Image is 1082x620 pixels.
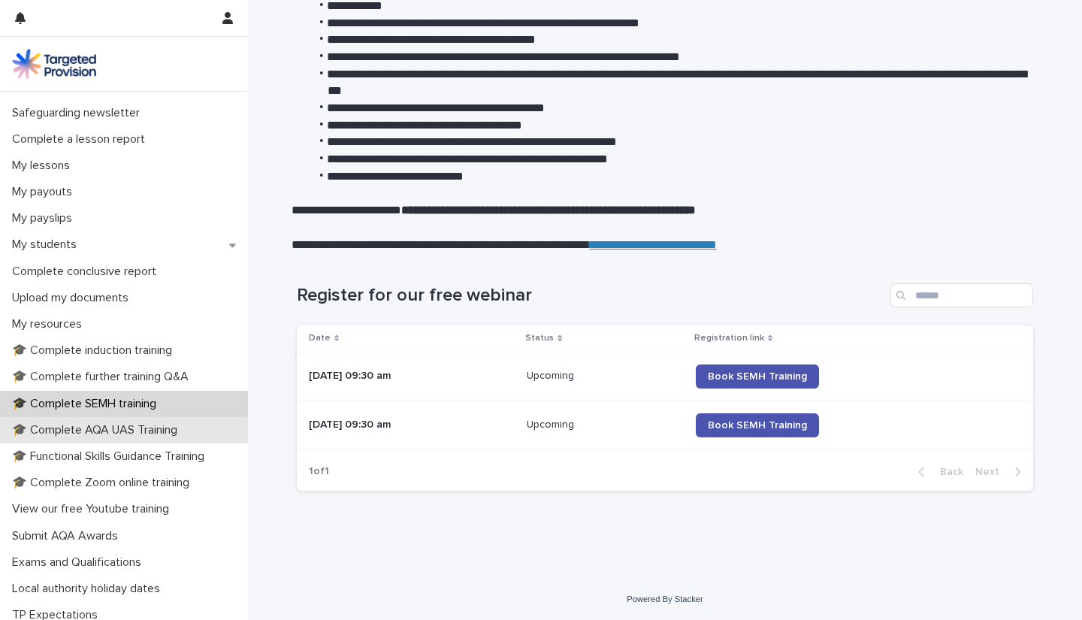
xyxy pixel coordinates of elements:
p: Exams and Qualifications [6,555,153,570]
span: Book SEMH Training [708,371,807,382]
a: Book SEMH Training [696,413,819,437]
a: Book SEMH Training [696,364,819,389]
p: 🎓 Complete AQA UAS Training [6,423,189,437]
p: 🎓 Complete further training Q&A [6,370,201,384]
p: [DATE] 09:30 am [309,419,515,431]
p: 🎓 Complete SEMH training [6,397,168,411]
p: Safeguarding newsletter [6,106,152,120]
input: Search [890,283,1033,307]
p: Upload my documents [6,291,141,305]
tr: [DATE] 09:30 amUpcomingUpcoming Book SEMH Training [297,352,1033,401]
p: 🎓 Complete Zoom online training [6,476,201,490]
span: Next [975,467,1008,477]
p: Complete a lesson report [6,132,157,147]
p: [DATE] 09:30 am [309,370,515,383]
p: 🎓 Functional Skills Guidance Training [6,449,216,464]
p: Date [309,330,331,346]
p: 1 of 1 [297,453,341,490]
p: My payouts [6,185,84,199]
h1: Register for our free webinar [297,285,884,307]
p: My students [6,237,89,252]
p: My payslips [6,211,84,225]
p: Complete conclusive report [6,265,168,279]
p: View our free Youtube training [6,502,181,516]
span: Back [931,467,963,477]
button: Back [906,465,969,479]
p: My resources [6,317,94,331]
p: Status [525,330,554,346]
p: Registration link [694,330,764,346]
img: M5nRWzHhSzIhMunXDL62 [12,49,96,79]
p: 🎓 Complete induction training [6,343,184,358]
p: Submit AQA Awards [6,529,130,543]
button: Next [969,465,1033,479]
tr: [DATE] 09:30 amUpcomingUpcoming Book SEMH Training [297,401,1033,449]
a: Powered By Stacker [627,594,703,603]
span: Book SEMH Training [708,420,807,431]
p: Upcoming [527,416,577,431]
p: Local authority holiday dates [6,582,172,596]
p: My lessons [6,159,82,173]
p: Upcoming [527,367,577,383]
